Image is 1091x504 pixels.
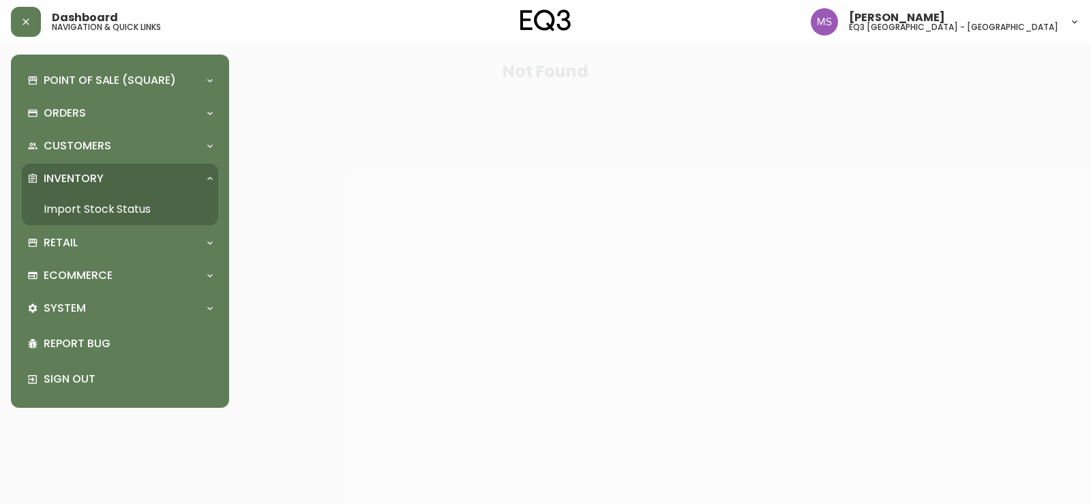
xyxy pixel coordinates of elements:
a: Import Stock Status [22,194,218,225]
span: Dashboard [52,12,118,23]
div: Point of Sale (Square) [22,65,218,95]
p: Ecommerce [44,268,113,283]
div: Ecommerce [22,261,218,291]
div: Sign Out [22,361,218,397]
img: logo [520,10,571,31]
div: Customers [22,131,218,161]
h5: navigation & quick links [52,23,161,31]
p: Orders [44,106,86,121]
p: Point of Sale (Square) [44,73,176,88]
div: Orders [22,98,218,128]
p: Customers [44,138,111,153]
div: Report Bug [22,326,218,361]
p: Report Bug [44,336,213,351]
div: System [22,293,218,323]
p: Inventory [44,171,104,186]
div: Inventory [22,164,218,194]
p: Sign Out [44,372,213,387]
p: System [44,301,86,316]
img: 1b6e43211f6f3cc0b0729c9049b8e7af [811,8,838,35]
div: Retail [22,228,218,258]
p: Retail [44,235,78,250]
span: [PERSON_NAME] [849,12,945,23]
h5: eq3 [GEOGRAPHIC_DATA] - [GEOGRAPHIC_DATA] [849,23,1058,31]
